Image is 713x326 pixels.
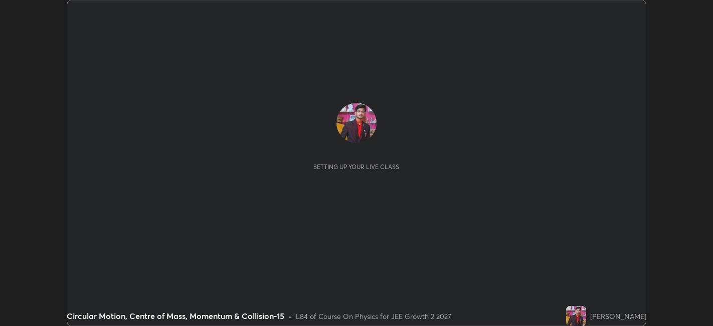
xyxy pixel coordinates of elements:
[336,103,377,143] img: 62741a6fc56e4321a437aeefe8689af7.22033213_3
[566,306,586,326] img: 62741a6fc56e4321a437aeefe8689af7.22033213_3
[296,311,451,321] div: L84 of Course On Physics for JEE Growth 2 2027
[67,310,284,322] div: Circular Motion, Centre of Mass, Momentum & Collision-15
[313,163,399,171] div: Setting up your live class
[288,311,292,321] div: •
[590,311,646,321] div: [PERSON_NAME]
